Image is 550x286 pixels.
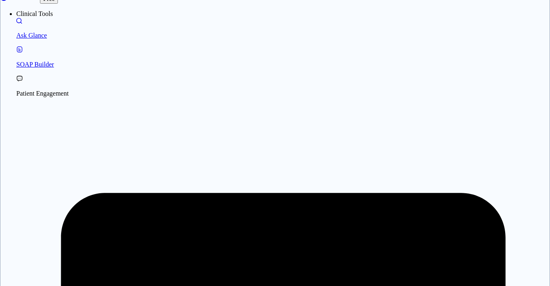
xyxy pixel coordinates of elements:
[16,32,550,39] p: Ask Glance
[16,46,550,69] a: Docugen: Compose a clinical documentation in seconds
[16,18,550,40] a: Moramiz: Find ICD10AM codes instantly
[16,61,550,68] p: SOAP Builder
[16,10,550,18] li: Clinical Tools
[16,90,550,97] p: Patient Engagement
